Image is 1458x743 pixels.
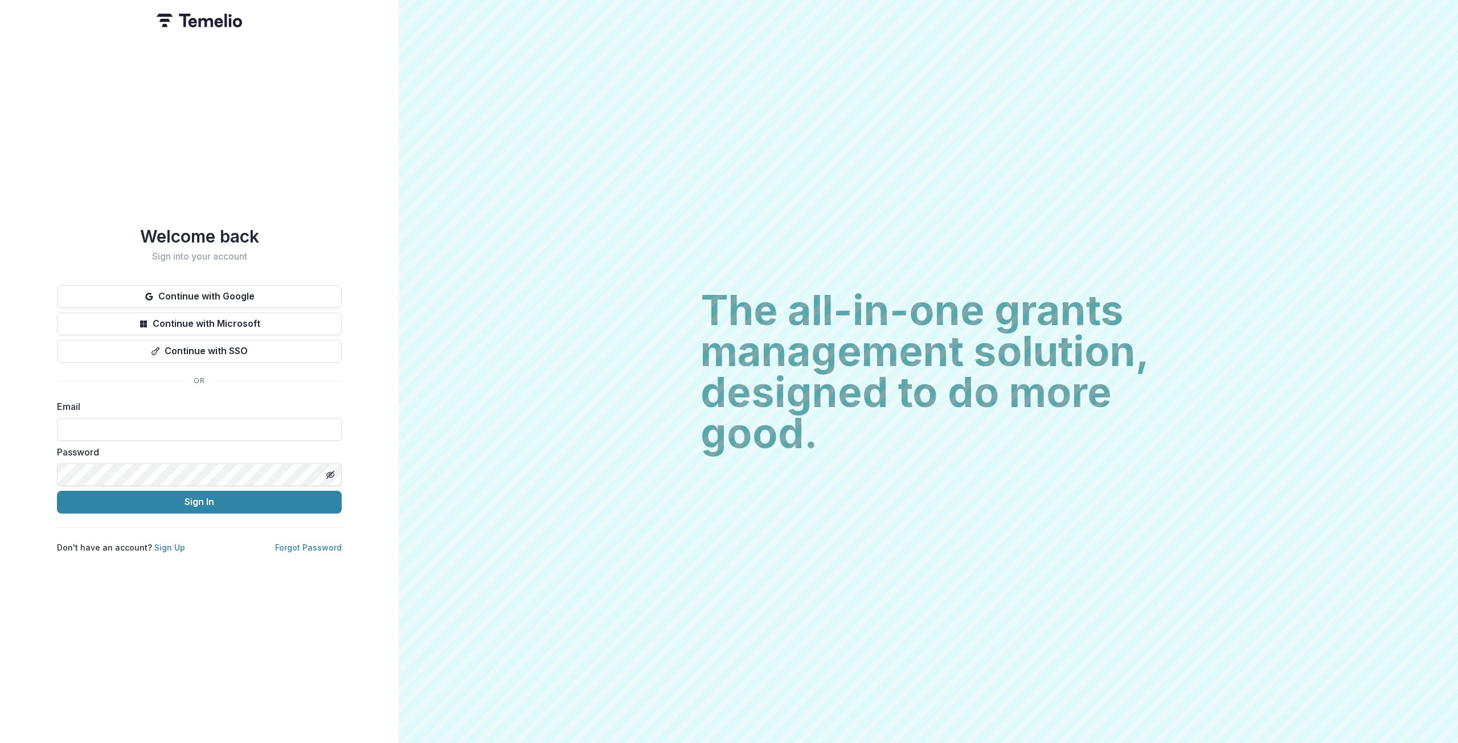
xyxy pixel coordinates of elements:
[57,313,342,335] button: Continue with Microsoft
[321,466,339,484] button: Toggle password visibility
[154,543,185,552] a: Sign Up
[157,14,242,27] img: Temelio
[57,400,335,413] label: Email
[275,543,342,552] a: Forgot Password
[57,541,185,553] p: Don't have an account?
[57,285,342,308] button: Continue with Google
[57,340,342,363] button: Continue with SSO
[57,226,342,247] h1: Welcome back
[57,251,342,262] h2: Sign into your account
[57,445,335,459] label: Password
[57,491,342,514] button: Sign In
